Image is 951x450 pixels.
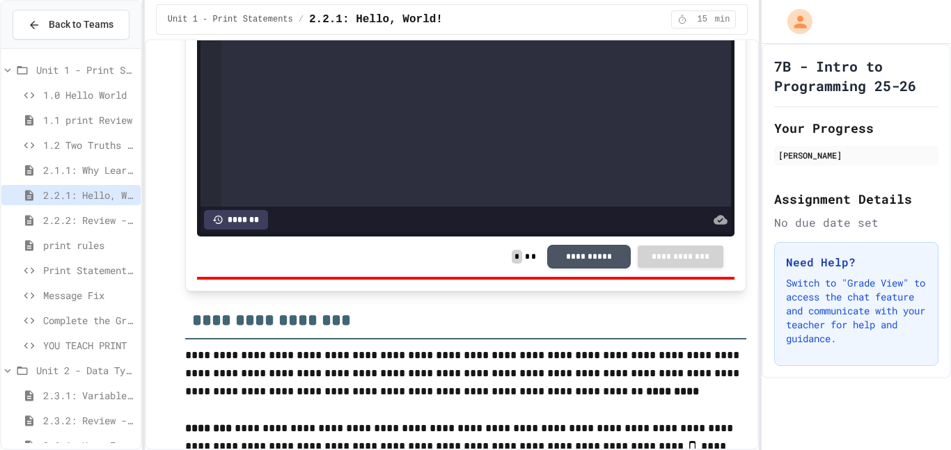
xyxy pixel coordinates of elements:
span: 1.1 print Review [43,113,135,127]
span: 2.2.1: Hello, World! [309,11,443,28]
h1: 7B - Intro to Programming 25-26 [774,56,938,95]
h2: Assignment Details [774,189,938,209]
span: Back to Teams [49,17,113,32]
span: 2.2.2: Review - Hello, World! [43,213,135,227]
span: / [299,14,304,25]
h2: Your Progress [774,118,938,138]
span: 15 [691,14,714,25]
p: Switch to "Grade View" to access the chat feature and communicate with your teacher for help and ... [786,276,927,346]
span: Complete the Greeting [43,313,135,328]
div: No due date set [774,214,938,231]
div: [PERSON_NAME] [778,149,934,161]
span: print rules [43,238,135,252]
span: 2.1.1: Why Learn to Program? [43,163,135,177]
span: 1.2 Two Truths and a Lie [43,138,135,152]
h3: Need Help? [786,254,927,271]
span: Unit 1 - Print Statements [168,14,293,25]
span: 2.3.2: Review - Variables and Data Types [43,413,135,428]
span: Unit 2 - Data Types, Variables, [DEMOGRAPHIC_DATA] [36,363,135,378]
span: Print Statement Repair [43,263,135,278]
span: min [715,14,730,25]
span: Unit 1 - Print Statements [36,63,135,77]
span: 1.0 Hello World [43,88,135,102]
span: Message Fix [43,288,135,303]
span: 2.3.1: Variables and Data Types [43,388,135,403]
button: Back to Teams [13,10,129,40]
div: My Account [773,6,816,38]
span: 2.2.1: Hello, World! [43,188,135,202]
span: YOU TEACH PRINT [43,338,135,353]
